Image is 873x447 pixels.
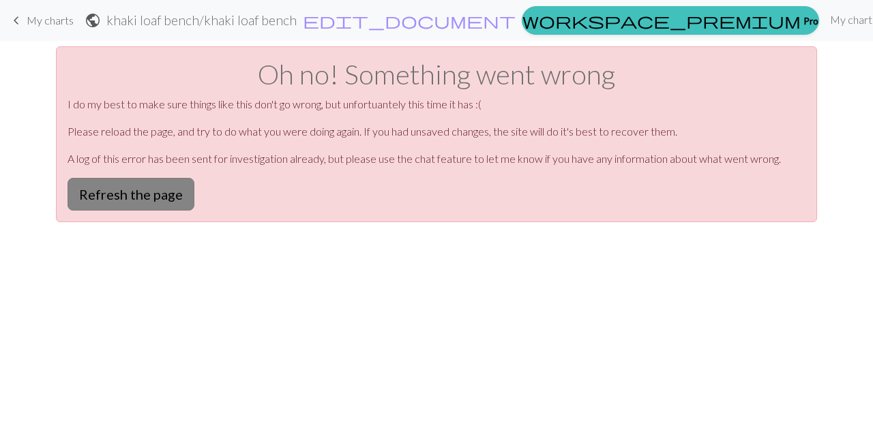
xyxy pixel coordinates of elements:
[68,58,805,91] h1: Oh no! Something went wrong
[68,96,805,112] p: I do my best to make sure things like this don't go wrong, but unfortuantely this time it has :(
[68,178,194,211] button: Refresh the page
[303,11,516,30] span: edit_document
[106,12,297,28] h2: khaki loaf bench / khaki loaf bench
[85,11,101,30] span: public
[8,11,25,30] span: keyboard_arrow_left
[27,14,74,27] span: My charts
[8,9,74,32] a: My charts
[522,11,801,30] span: workspace_premium
[68,123,805,140] p: Please reload the page, and try to do what you were doing again. If you had unsaved changes, the ...
[68,151,805,167] p: A log of this error has been sent for investigation already, but please use the chat feature to l...
[522,6,819,35] a: Pro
